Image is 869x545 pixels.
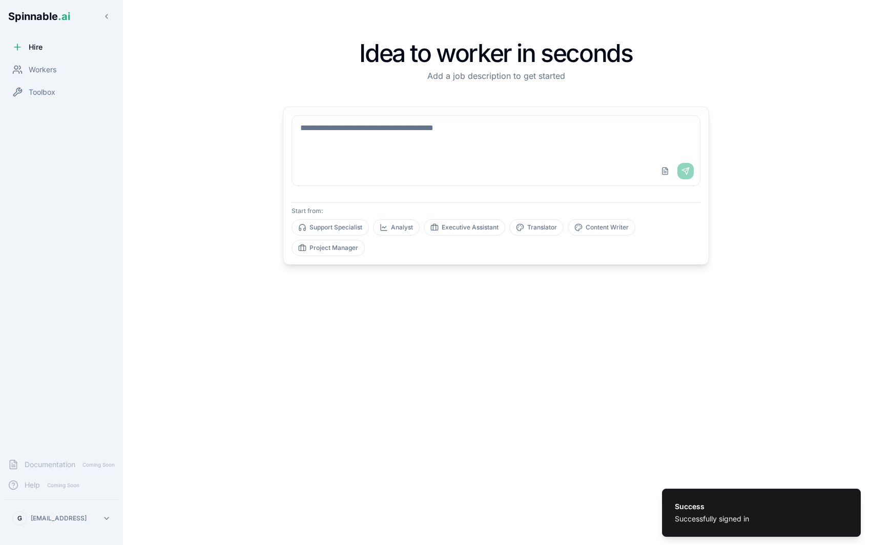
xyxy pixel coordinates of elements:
span: Hire [29,42,43,52]
p: Add a job description to get started [283,70,709,82]
span: Workers [29,65,56,75]
button: Executive Assistant [424,219,505,236]
span: Coming Soon [44,480,82,490]
span: Coming Soon [79,460,118,470]
h1: Idea to worker in seconds [283,41,709,66]
span: .ai [58,10,70,23]
button: Project Manager [292,240,365,256]
p: Start from: [292,207,700,215]
span: Toolbox [29,87,55,97]
span: G [17,514,22,522]
button: Support Specialist [292,219,369,236]
p: [EMAIL_ADDRESS] [31,514,87,522]
button: G[EMAIL_ADDRESS] [8,508,115,529]
span: Spinnable [8,10,70,23]
div: Successfully signed in [675,514,749,524]
span: Documentation [25,459,75,470]
button: Translator [509,219,564,236]
div: Success [675,501,749,512]
span: Help [25,480,40,490]
button: Content Writer [568,219,635,236]
button: Analyst [373,219,420,236]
